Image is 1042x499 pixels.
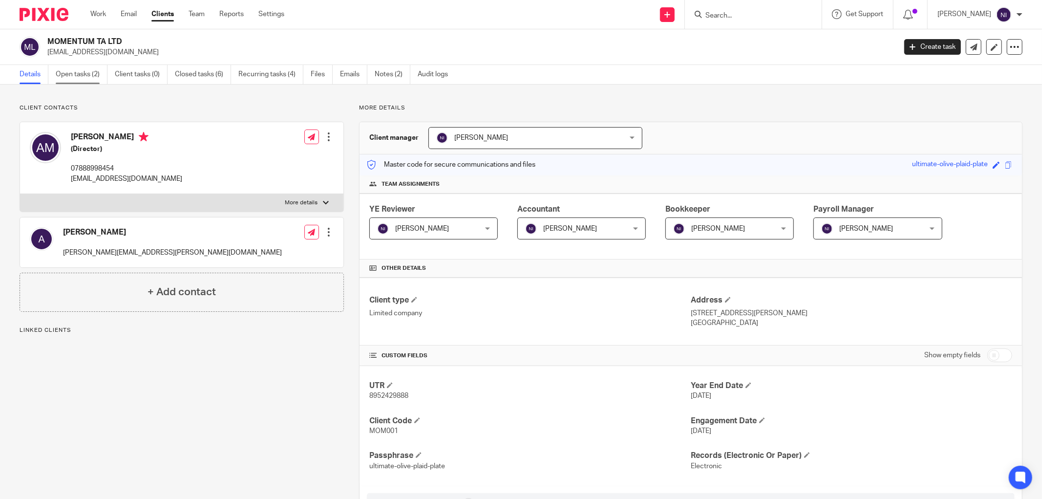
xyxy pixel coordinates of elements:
[691,225,745,232] span: [PERSON_NAME]
[189,9,205,19] a: Team
[691,308,1012,318] p: [STREET_ADDRESS][PERSON_NAME]
[30,132,61,163] img: svg%3E
[369,295,691,305] h4: Client type
[56,65,107,84] a: Open tasks (2)
[90,9,106,19] a: Work
[418,65,455,84] a: Audit logs
[359,104,1022,112] p: More details
[375,65,410,84] a: Notes (2)
[20,65,48,84] a: Details
[369,133,419,143] h3: Client manager
[71,174,182,184] p: [EMAIL_ADDRESS][DOMAIN_NAME]
[71,164,182,174] p: 07888998454
[996,7,1012,22] img: svg%3E
[691,392,711,399] span: [DATE]
[369,463,445,470] span: ultimate-olive-plaid-plate
[369,392,408,399] span: 8952429888
[691,451,1012,461] h4: Records (Electronic Or Paper)
[904,39,961,55] a: Create task
[382,180,440,188] span: Team assignments
[543,225,597,232] span: [PERSON_NAME]
[395,225,449,232] span: [PERSON_NAME]
[821,223,833,235] img: svg%3E
[20,326,344,334] p: Linked clients
[115,65,168,84] a: Client tasks (0)
[20,104,344,112] p: Client contacts
[691,428,711,434] span: [DATE]
[367,160,535,170] p: Master code for secure communications and files
[369,352,691,360] h4: CUSTOM FIELDS
[30,227,53,251] img: svg%3E
[691,463,722,470] span: Electronic
[63,248,282,258] p: [PERSON_NAME][EMAIL_ADDRESS][PERSON_NAME][DOMAIN_NAME]
[151,9,174,19] a: Clients
[369,308,691,318] p: Limited company
[238,65,303,84] a: Recurring tasks (4)
[369,428,398,434] span: MOM001
[369,381,691,391] h4: UTR
[839,225,893,232] span: [PERSON_NAME]
[71,132,182,144] h4: [PERSON_NAME]
[258,9,284,19] a: Settings
[148,284,216,300] h4: + Add contact
[382,264,426,272] span: Other details
[454,134,508,141] span: [PERSON_NAME]
[813,205,874,213] span: Payroll Manager
[311,65,333,84] a: Files
[139,132,149,142] i: Primary
[924,350,980,360] label: Show empty fields
[937,9,991,19] p: [PERSON_NAME]
[691,381,1012,391] h4: Year End Date
[673,223,685,235] img: svg%3E
[285,199,318,207] p: More details
[219,9,244,19] a: Reports
[665,205,710,213] span: Bookkeeper
[369,416,691,426] h4: Client Code
[525,223,537,235] img: svg%3E
[47,47,890,57] p: [EMAIL_ADDRESS][DOMAIN_NAME]
[20,37,40,57] img: svg%3E
[436,132,448,144] img: svg%3E
[369,451,691,461] h4: Passphrase
[71,144,182,154] h5: (Director)
[121,9,137,19] a: Email
[377,223,389,235] img: svg%3E
[517,205,560,213] span: Accountant
[340,65,367,84] a: Emails
[175,65,231,84] a: Closed tasks (6)
[846,11,883,18] span: Get Support
[691,318,1012,328] p: [GEOGRAPHIC_DATA]
[369,205,415,213] span: YE Reviewer
[20,8,68,21] img: Pixie
[704,12,792,21] input: Search
[691,416,1012,426] h4: Engagement Date
[691,295,1012,305] h4: Address
[63,227,282,238] h4: [PERSON_NAME]
[47,37,721,47] h2: MOMENTUM TA LTD
[912,159,988,171] div: ultimate-olive-plaid-plate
